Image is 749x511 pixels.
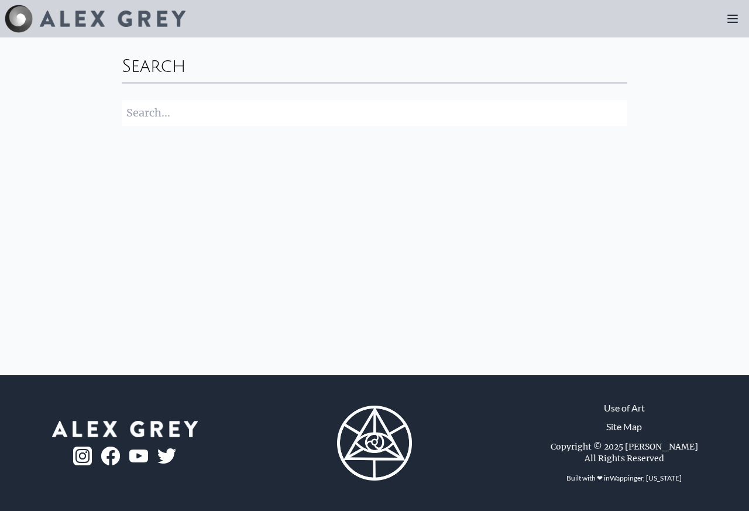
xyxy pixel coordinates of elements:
div: Search [122,47,627,82]
a: Wappinger, [US_STATE] [610,474,682,482]
a: Site Map [606,420,642,434]
div: Built with ❤ in [562,469,686,488]
a: Use of Art [604,401,645,415]
div: All Rights Reserved [585,452,664,464]
img: twitter-logo.png [157,448,176,464]
img: ig-logo.png [73,447,92,465]
div: Copyright © 2025 [PERSON_NAME] [551,441,698,452]
img: youtube-logo.png [129,450,148,463]
input: Search... [122,100,627,126]
img: fb-logo.png [101,447,120,465]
